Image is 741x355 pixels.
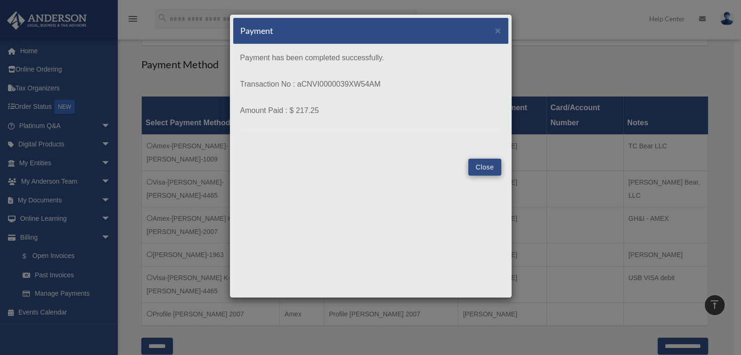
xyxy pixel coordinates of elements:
p: Transaction No : aCNVI0000039XW54AM [240,78,501,91]
h5: Payment [240,25,273,37]
p: Payment has been completed successfully. [240,51,501,65]
button: Close [495,25,501,35]
span: × [495,25,501,36]
button: Close [468,159,501,176]
p: Amount Paid : $ 217.25 [240,104,501,117]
